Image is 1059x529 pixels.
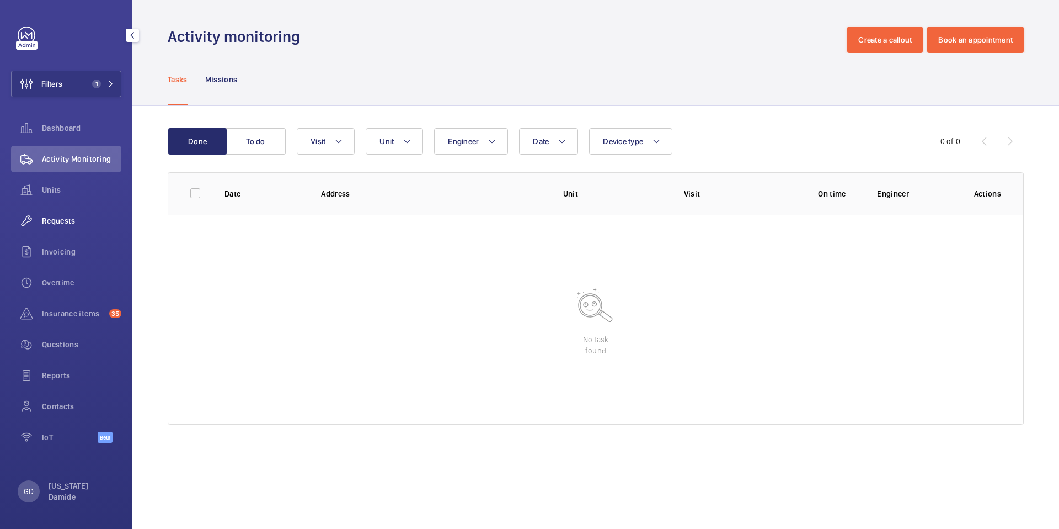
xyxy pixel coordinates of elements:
[42,401,121,412] span: Contacts
[41,78,62,89] span: Filters
[927,27,1024,53] button: Book an appointment
[434,128,508,155] button: Engineer
[42,277,121,288] span: Overtime
[311,137,325,146] span: Visit
[42,370,121,381] span: Reports
[226,128,286,155] button: To do
[42,184,121,195] span: Units
[684,188,787,199] p: Visit
[168,27,307,47] h1: Activity monitoring
[603,137,643,146] span: Device type
[42,123,121,134] span: Dashboard
[519,128,578,155] button: Date
[805,188,859,199] p: On time
[940,136,960,147] div: 0 of 0
[877,188,956,199] p: Engineer
[297,128,355,155] button: Visit
[205,74,238,85] p: Missions
[589,128,672,155] button: Device type
[42,339,121,350] span: Questions
[42,215,121,226] span: Requests
[42,432,98,443] span: IoT
[11,71,121,97] button: Filters1
[24,486,34,497] p: GD
[224,188,303,199] p: Date
[321,188,545,199] p: Address
[42,308,105,319] span: Insurance items
[379,137,394,146] span: Unit
[533,137,549,146] span: Date
[168,74,188,85] p: Tasks
[448,137,479,146] span: Engineer
[42,246,121,257] span: Invoicing
[974,188,1001,199] p: Actions
[109,309,121,318] span: 35
[168,128,227,155] button: Done
[366,128,423,155] button: Unit
[563,188,666,199] p: Unit
[42,154,121,165] span: Activity Monitoring
[583,334,608,356] p: No task found
[92,80,101,88] span: 1
[98,432,113,443] span: Beta
[847,27,923,53] button: Create a callout
[49,480,115,502] p: [US_STATE] Damide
